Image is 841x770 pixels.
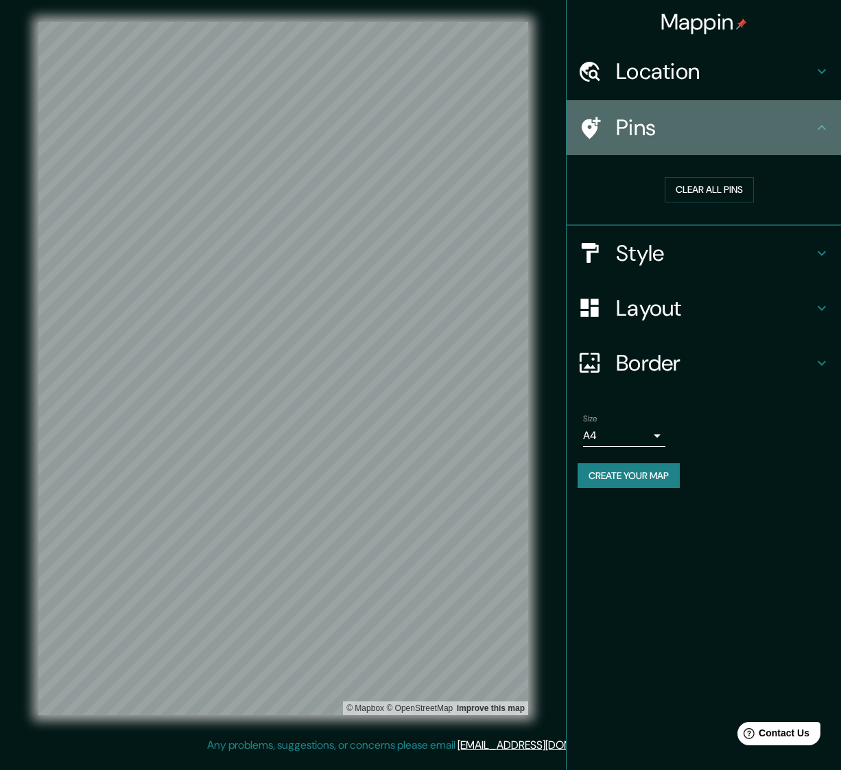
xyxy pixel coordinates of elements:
div: Border [567,336,841,390]
button: Clear all pins [665,177,754,202]
h4: Pins [616,114,814,141]
h4: Mappin [661,8,748,36]
a: Map feedback [457,703,525,713]
a: OpenStreetMap [386,703,453,713]
div: Pins [567,100,841,155]
div: Style [567,226,841,281]
label: Size [583,412,597,424]
a: Mapbox [346,703,384,713]
iframe: Help widget launcher [719,716,826,755]
a: [EMAIL_ADDRESS][DOMAIN_NAME] [458,738,627,752]
h4: Location [616,58,814,85]
canvas: Map [38,22,528,715]
h4: Layout [616,294,814,322]
button: Create your map [578,463,680,489]
h4: Border [616,349,814,377]
div: Layout [567,281,841,336]
h4: Style [616,240,814,267]
p: Any problems, suggestions, or concerns please email . [207,737,629,754]
img: pin-icon.png [736,19,747,30]
div: A4 [583,425,665,447]
div: Location [567,44,841,99]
